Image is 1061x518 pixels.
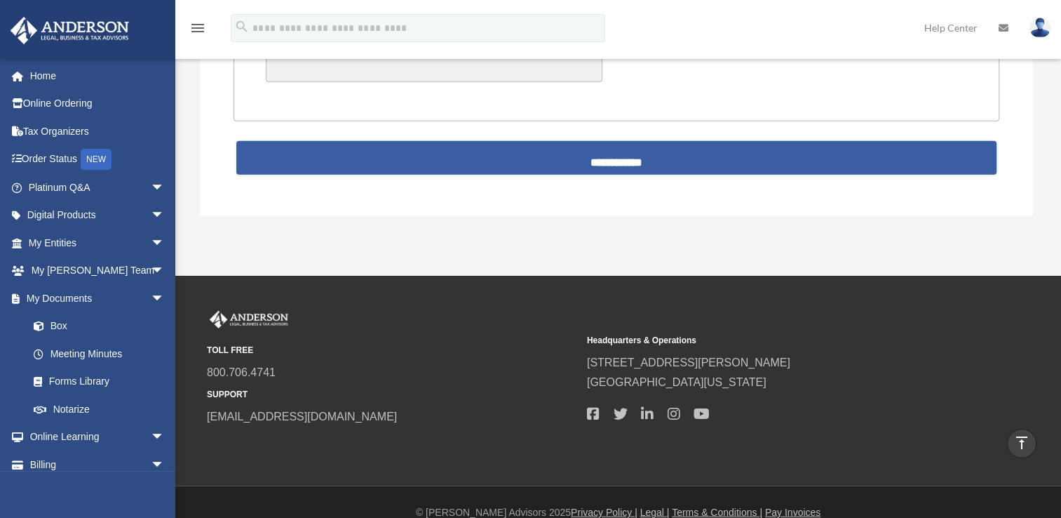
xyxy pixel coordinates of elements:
[151,229,179,258] span: arrow_drop_down
[10,173,186,201] a: Platinum Q&Aarrow_drop_down
[10,257,186,285] a: My [PERSON_NAME] Teamarrow_drop_down
[640,507,670,518] a: Legal |
[151,201,179,230] span: arrow_drop_down
[189,25,206,36] a: menu
[10,284,186,312] a: My Documentsarrow_drop_down
[587,333,957,348] small: Headquarters & Operations
[207,387,577,402] small: SUPPORT
[20,312,186,340] a: Box
[207,366,276,378] a: 800.706.4741
[234,19,250,34] i: search
[20,340,179,368] a: Meeting Minutes
[587,357,790,368] a: [STREET_ADDRESS][PERSON_NAME]
[10,423,186,451] a: Online Learningarrow_drop_down
[10,201,186,230] a: Digital Productsarrow_drop_down
[20,368,186,396] a: Forms Library
[189,20,206,36] i: menu
[151,451,179,479] span: arrow_drop_down
[1013,434,1030,451] i: vertical_align_top
[1007,429,1036,458] a: vertical_align_top
[151,423,179,452] span: arrow_drop_down
[6,17,133,44] img: Anderson Advisors Platinum Portal
[81,149,111,170] div: NEW
[207,311,291,329] img: Anderson Advisors Platinum Portal
[1029,18,1050,38] img: User Pic
[571,507,637,518] a: Privacy Policy |
[10,229,186,257] a: My Entitiesarrow_drop_down
[151,173,179,202] span: arrow_drop_down
[10,62,186,90] a: Home
[10,451,186,479] a: Billingarrow_drop_down
[10,90,186,118] a: Online Ordering
[672,507,762,518] a: Terms & Conditions |
[207,411,397,423] a: [EMAIL_ADDRESS][DOMAIN_NAME]
[151,257,179,286] span: arrow_drop_down
[151,284,179,313] span: arrow_drop_down
[10,117,186,145] a: Tax Organizers
[20,395,186,423] a: Notarize
[587,376,766,388] a: [GEOGRAPHIC_DATA][US_STATE]
[10,145,186,174] a: Order StatusNEW
[207,343,577,358] small: TOLL FREE
[765,507,820,518] a: Pay Invoices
